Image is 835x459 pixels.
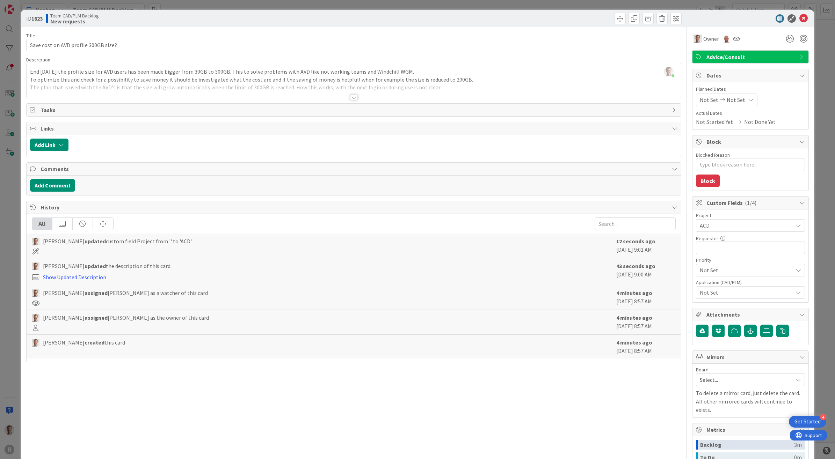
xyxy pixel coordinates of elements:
[706,310,796,319] span: Attachments
[616,237,676,254] div: [DATE] 9:01 AM
[30,179,75,192] button: Add Comment
[700,440,794,450] div: Backlog
[696,110,805,117] span: Actual Dates
[616,262,676,281] div: [DATE] 9:00 AM
[85,339,104,346] b: created
[820,414,826,420] div: 4
[41,106,669,114] span: Tasks
[706,71,796,80] span: Dates
[616,314,652,321] b: 4 minutes ago
[41,165,669,173] span: Comments
[700,96,718,104] span: Not Set
[616,289,676,306] div: [DATE] 8:57 AM
[43,338,125,347] span: [PERSON_NAME] this card
[696,152,730,158] label: Blocked Reason
[706,138,796,146] span: Block
[50,18,99,24] b: New requests
[30,76,678,84] p: To optimize this and check for a possibility to save money it should be investigated what the cos...
[706,53,796,61] span: Advice/Consult
[85,289,108,296] b: assigned
[85,238,106,245] b: updated
[32,262,39,270] img: BO
[31,15,43,22] b: 1823
[700,288,793,297] span: Not Set
[745,199,756,206] span: ( 1/4 )
[696,86,805,93] span: Planned Dates
[32,238,39,245] img: BO
[694,35,702,43] img: BO
[32,314,39,322] img: BO
[616,289,652,296] b: 4 minutes ago
[43,262,170,270] span: [PERSON_NAME] the description of this card
[664,67,674,76] img: wcnZX6agx0LZymSJWi19dcFDGpotxhoz.jpeg
[43,289,208,297] span: [PERSON_NAME] [PERSON_NAME] as a watcher of this card
[43,237,192,245] span: [PERSON_NAME] custom field Project from '' to 'ACD'
[696,280,805,285] div: Application (CAD/PLM)
[32,339,39,347] img: BO
[706,353,796,361] span: Mirrors
[696,258,805,262] div: Priority
[26,32,35,39] label: Title
[595,217,676,230] input: Search...
[700,375,789,385] span: Select...
[30,139,68,151] button: Add Link
[700,265,789,275] span: Not Set
[41,124,669,133] span: Links
[696,367,709,372] span: Board
[696,175,720,187] button: Block
[43,274,106,281] a: Show Updated Description
[616,313,676,331] div: [DATE] 8:57 AM
[789,416,826,428] div: Open Get Started checklist, remaining modules: 4
[616,339,652,346] b: 4 minutes ago
[616,238,655,245] b: 12 seconds ago
[32,218,52,230] div: All
[85,262,106,269] b: updated
[32,289,39,297] img: BO
[696,235,718,242] label: Requester
[26,14,43,23] span: ID
[15,1,32,9] span: Support
[744,118,776,126] span: Not Done Yet
[700,221,789,230] span: ACD
[703,35,719,43] span: Owner
[794,440,802,450] div: 3m
[723,35,730,43] img: RK
[706,425,796,434] span: Metrics
[43,313,209,322] span: [PERSON_NAME] [PERSON_NAME] as the owner of this card
[26,57,50,63] span: Description
[616,338,676,355] div: [DATE] 8:57 AM
[794,418,821,425] div: Get Started
[50,13,99,18] span: Team CAD/PLM Backlog
[727,96,745,104] span: Not Set
[85,314,108,321] b: assigned
[696,118,733,126] span: Not Started Yet
[41,203,669,212] span: History
[30,68,678,76] p: End [DATE] the profile size for AVD users has been made bigger from 30GB to 300GB. This to solve ...
[616,262,655,269] b: 43 seconds ago
[696,389,805,414] p: To delete a mirror card, just delete the card. All other mirrored cards will continue to exists.
[26,39,682,51] input: type card name here...
[706,199,796,207] span: Custom Fields
[696,213,805,218] div: Project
